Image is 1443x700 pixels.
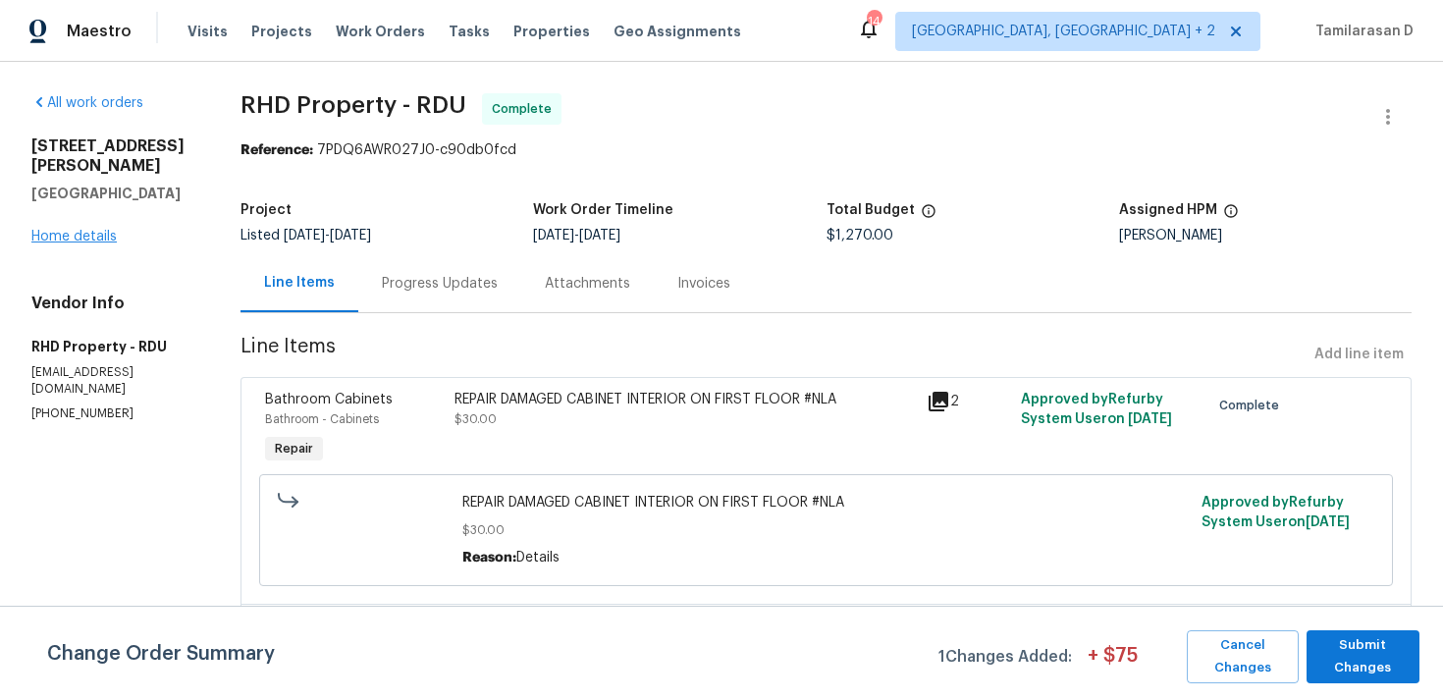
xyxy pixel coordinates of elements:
h5: Project [240,203,292,217]
h5: RHD Property - RDU [31,337,193,356]
h5: Assigned HPM [1119,203,1217,217]
span: [DATE] [1306,515,1350,529]
span: Details [516,551,560,565]
span: Approved by Refurby System User on [1021,393,1172,426]
span: Approved by Refurby System User on [1202,496,1350,529]
h5: Work Order Timeline [533,203,673,217]
b: Reference: [240,143,313,157]
span: $1,270.00 [827,229,893,242]
span: Work Orders [336,22,425,41]
span: $30.00 [454,413,497,425]
div: Attachments [545,274,630,294]
span: Reason: [462,551,516,565]
span: Change Order Summary [47,630,275,683]
span: [GEOGRAPHIC_DATA], [GEOGRAPHIC_DATA] + 2 [912,22,1215,41]
span: Complete [1219,396,1287,415]
span: REPAIR DAMAGED CABINET INTERIOR ON FIRST FLOOR #NLA [462,493,1190,512]
span: Visits [187,22,228,41]
div: Progress Updates [382,274,498,294]
div: REPAIR DAMAGED CABINET INTERIOR ON FIRST FLOOR #NLA [454,390,915,409]
span: Cancel Changes [1197,634,1289,679]
span: The total cost of line items that have been proposed by Opendoor. This sum includes line items th... [921,203,936,229]
a: All work orders [31,96,143,110]
span: [DATE] [284,229,325,242]
span: Properties [513,22,590,41]
h5: [GEOGRAPHIC_DATA] [31,184,193,203]
span: 1 Changes Added: [938,638,1072,683]
span: RHD Property - RDU [240,93,466,117]
div: Line Items [264,273,335,293]
h4: Vendor Info [31,294,193,313]
span: $30.00 [462,520,1190,540]
button: Submit Changes [1307,630,1419,683]
span: The hpm assigned to this work order. [1223,203,1239,229]
span: Complete [492,99,560,119]
span: Tamilarasan D [1308,22,1414,41]
span: Tasks [449,25,490,38]
div: 14 [867,12,881,31]
span: - [533,229,620,242]
button: Cancel Changes [1187,630,1299,683]
span: [DATE] [1128,412,1172,426]
div: 2 [927,390,1009,413]
span: Repair [267,439,321,458]
p: [EMAIL_ADDRESS][DOMAIN_NAME] [31,364,193,398]
h5: Total Budget [827,203,915,217]
span: [DATE] [579,229,620,242]
span: [DATE] [533,229,574,242]
span: Maestro [67,22,132,41]
a: Home details [31,230,117,243]
p: [PHONE_NUMBER] [31,405,193,422]
span: Listed [240,229,371,242]
div: [PERSON_NAME] [1119,229,1412,242]
span: - [284,229,371,242]
span: Submit Changes [1316,634,1410,679]
span: Bathroom - Cabinets [265,413,379,425]
span: Line Items [240,337,1307,373]
span: + $ 75 [1088,646,1138,683]
div: Invoices [677,274,730,294]
span: [DATE] [330,229,371,242]
div: 7PDQ6AWR027J0-c90db0fcd [240,140,1412,160]
span: Geo Assignments [614,22,741,41]
span: Projects [251,22,312,41]
span: Bathroom Cabinets [265,393,393,406]
h2: [STREET_ADDRESS][PERSON_NAME] [31,136,193,176]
